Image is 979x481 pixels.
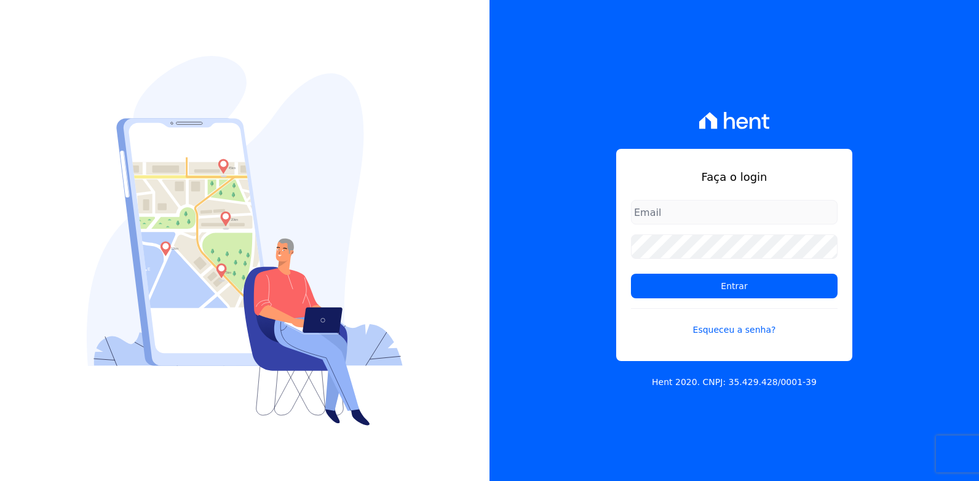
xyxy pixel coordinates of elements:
p: Hent 2020. CNPJ: 35.429.428/0001-39 [652,376,817,389]
img: Login [87,56,403,426]
input: Email [631,200,838,225]
input: Entrar [631,274,838,298]
a: Esqueceu a senha? [631,308,838,336]
h1: Faça o login [631,169,838,185]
